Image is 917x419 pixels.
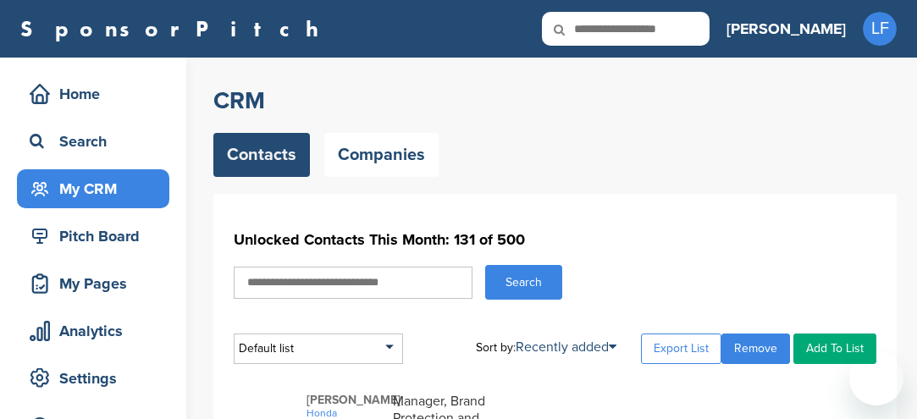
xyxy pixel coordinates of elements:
span: LF [863,12,897,46]
a: Analytics [17,311,169,350]
h1: Unlocked Contacts This Month: 131 of 500 [234,224,876,255]
a: Export List [641,334,721,364]
a: Companies [324,133,439,177]
div: Search [25,126,169,157]
a: Contacts [213,133,310,177]
span: [PERSON_NAME] [307,393,384,407]
a: [PERSON_NAME] [726,10,846,47]
a: Home [17,74,169,113]
a: SponsorPitch [20,18,329,40]
button: Search [485,265,562,300]
a: Add To List [793,334,876,364]
div: My CRM [25,174,169,204]
a: Settings [17,359,169,398]
iframe: Button to launch messaging window [849,351,903,405]
a: Pitch Board [17,217,169,256]
div: My Pages [25,268,169,299]
div: Pitch Board [25,221,169,251]
a: Recently added [516,339,616,356]
a: Search [17,122,169,161]
h3: [PERSON_NAME] [726,17,846,41]
div: Home [25,79,169,109]
a: Honda [307,407,384,419]
div: Settings [25,363,169,394]
div: Default list [234,334,403,364]
a: My CRM [17,169,169,208]
h2: CRM [213,85,897,116]
div: Analytics [25,316,169,346]
a: Remove [721,334,790,364]
div: Sort by: [476,340,616,354]
a: My Pages [17,264,169,303]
